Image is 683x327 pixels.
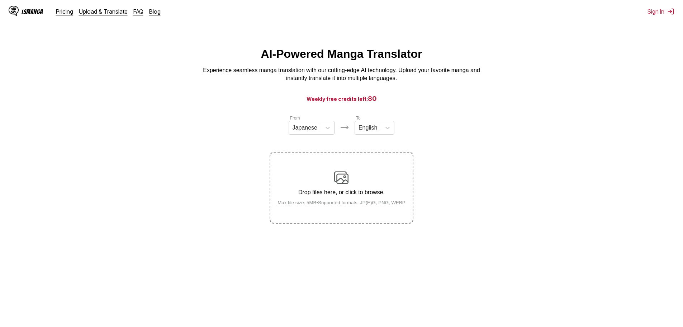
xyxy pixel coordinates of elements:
[17,94,666,103] h3: Weekly free credits left:
[356,116,361,121] label: To
[261,47,422,61] h1: AI-Powered Manga Translator
[648,8,674,15] button: Sign In
[368,95,377,102] span: 80
[198,66,485,83] p: Experience seamless manga translation with our cutting-edge AI technology. Upload your favorite m...
[9,6,56,17] a: IsManga LogoIsManga
[79,8,128,15] a: Upload & Translate
[149,8,161,15] a: Blog
[340,123,349,132] img: Languages icon
[56,8,73,15] a: Pricing
[290,116,300,121] label: From
[272,200,411,205] small: Max file size: 5MB • Supported formats: JP(E)G, PNG, WEBP
[9,6,19,16] img: IsManga Logo
[22,8,43,15] div: IsManga
[133,8,143,15] a: FAQ
[667,8,674,15] img: Sign out
[272,189,411,196] p: Drop files here, or click to browse.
